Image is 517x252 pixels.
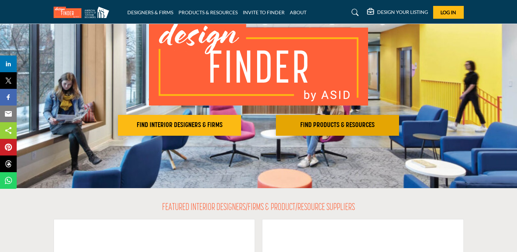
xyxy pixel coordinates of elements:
img: Site Logo [54,7,113,18]
a: INVITE TO FINDER [243,9,285,15]
button: FIND PRODUCTS & RESOURCES [276,115,399,136]
div: DESIGN YOUR LISTING [367,8,428,17]
a: DESIGNERS & FIRMS [127,9,173,15]
img: image [149,15,368,106]
span: Log In [440,9,456,15]
a: PRODUCTS & RESOURCES [178,9,238,15]
button: FIND INTERIOR DESIGNERS & FIRMS [118,115,241,136]
button: Log In [433,6,464,19]
h2: FIND PRODUCTS & RESOURCES [278,121,397,129]
h5: DESIGN YOUR LISTING [377,9,428,15]
h2: FIND INTERIOR DESIGNERS & FIRMS [120,121,239,129]
a: ABOUT [290,9,307,15]
a: Search [345,7,363,18]
h2: FEATURED INTERIOR DESIGNERS/FIRMS & PRODUCT/RESOURCE SUPPLIERS [162,202,355,214]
